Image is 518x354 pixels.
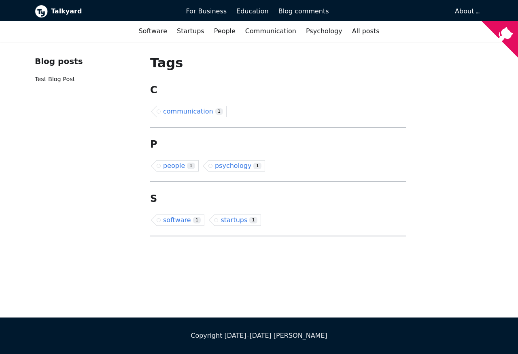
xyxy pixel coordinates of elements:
[157,106,227,117] a: communication1
[214,215,261,226] a: startups1
[172,24,209,38] a: Startups
[157,215,204,226] a: software1
[347,24,384,38] a: All posts
[215,108,223,115] span: 1
[35,5,48,18] img: Talkyard logo
[240,24,301,38] a: Communication
[208,160,265,172] a: psychology1
[35,55,137,68] div: Blog posts
[301,24,347,38] a: Psychology
[209,24,240,38] a: People
[150,193,406,205] h2: S
[134,24,172,38] a: Software
[249,217,257,224] span: 1
[186,7,227,15] span: For Business
[150,138,406,150] h2: P
[193,217,201,224] span: 1
[231,4,274,18] a: Education
[35,330,483,341] div: Copyright [DATE]–[DATE] [PERSON_NAME]
[181,4,231,18] a: For Business
[455,7,478,15] a: About
[51,6,174,17] b: Talkyard
[150,55,406,71] h1: Tags
[274,4,334,18] a: Blog comments
[187,163,195,169] span: 1
[236,7,269,15] span: Education
[35,5,174,18] a: Talkyard logoTalkyard
[253,163,261,169] span: 1
[278,7,329,15] span: Blog comments
[150,84,406,96] h2: C
[35,55,137,91] nav: Blog recent posts navigation
[35,76,75,82] a: Test Blog Post
[157,160,199,172] a: people1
